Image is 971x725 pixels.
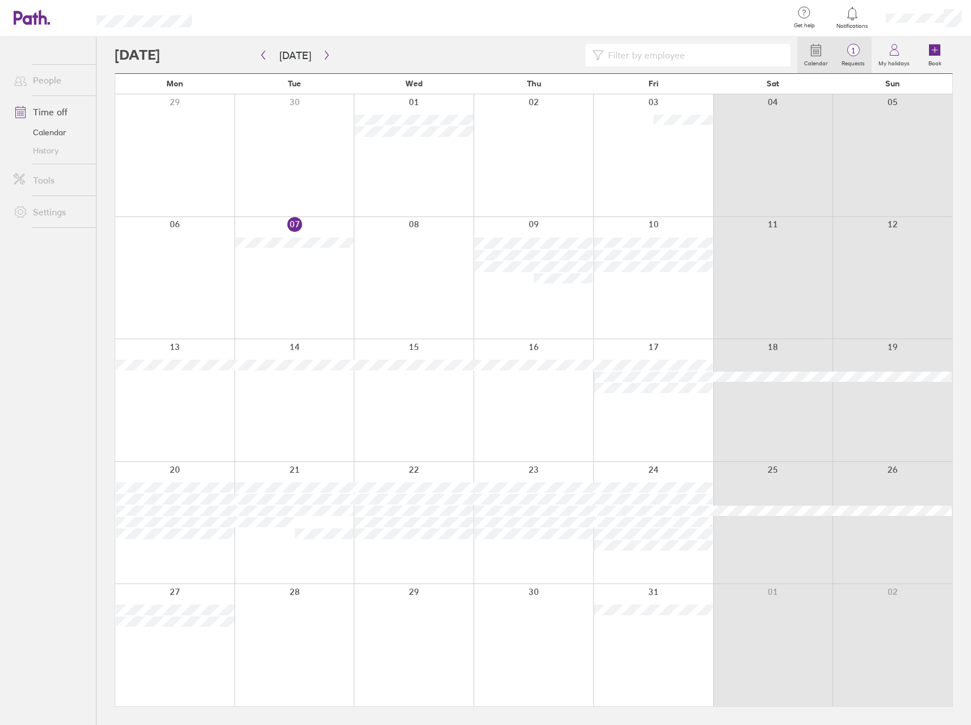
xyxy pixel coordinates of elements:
a: Calendar [5,123,96,141]
a: Calendar [797,37,835,73]
a: 1Requests [835,37,872,73]
span: Thu [527,79,541,88]
span: Wed [405,79,422,88]
span: Fri [648,79,659,88]
a: Notifications [834,6,871,30]
span: Mon [166,79,183,88]
a: Settings [5,201,96,223]
input: Filter by employee [604,44,784,66]
span: 1 [835,46,872,55]
span: Notifications [834,23,871,30]
span: Sat [767,79,779,88]
a: People [5,69,96,91]
span: Get help [786,22,823,29]
button: [DATE] [270,46,320,65]
a: History [5,141,96,160]
label: Requests [835,57,872,67]
a: Time off [5,101,96,123]
span: Sun [885,79,900,88]
label: Calendar [797,57,835,67]
span: Tue [288,79,301,88]
label: Book [922,57,948,67]
a: Tools [5,169,96,191]
a: Book [916,37,953,73]
a: My holidays [872,37,916,73]
label: My holidays [872,57,916,67]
